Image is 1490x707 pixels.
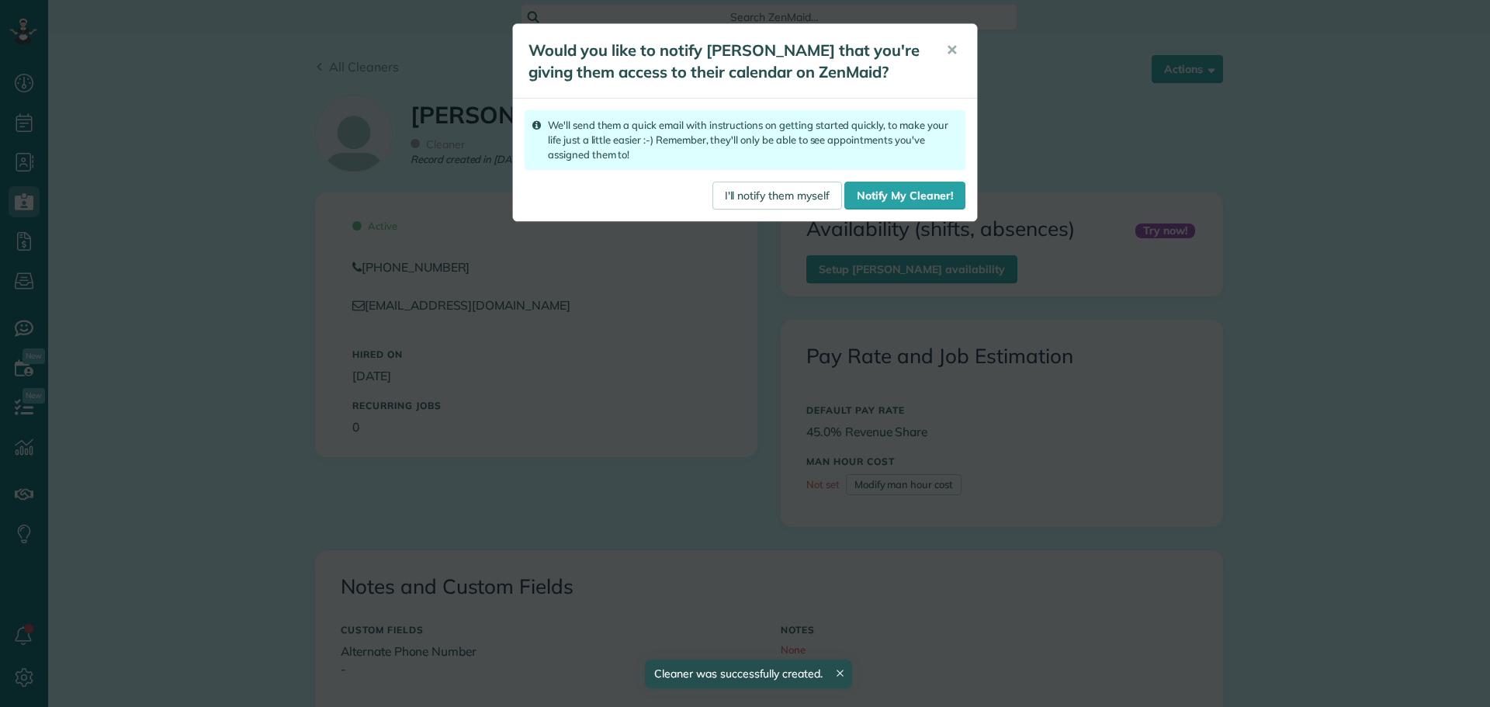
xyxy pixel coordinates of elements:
h5: Would you like to notify [PERSON_NAME] that you're giving them access to their calendar on ZenMaid? [528,40,924,83]
div: Cleaner was successfully created. [645,660,852,688]
span: ✕ [946,41,958,59]
a: Notify My Cleaner! [844,182,965,210]
div: We'll send them a quick email with instructions on getting started quickly, to make your life jus... [525,110,965,170]
a: I'll notify them myself [712,182,842,210]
